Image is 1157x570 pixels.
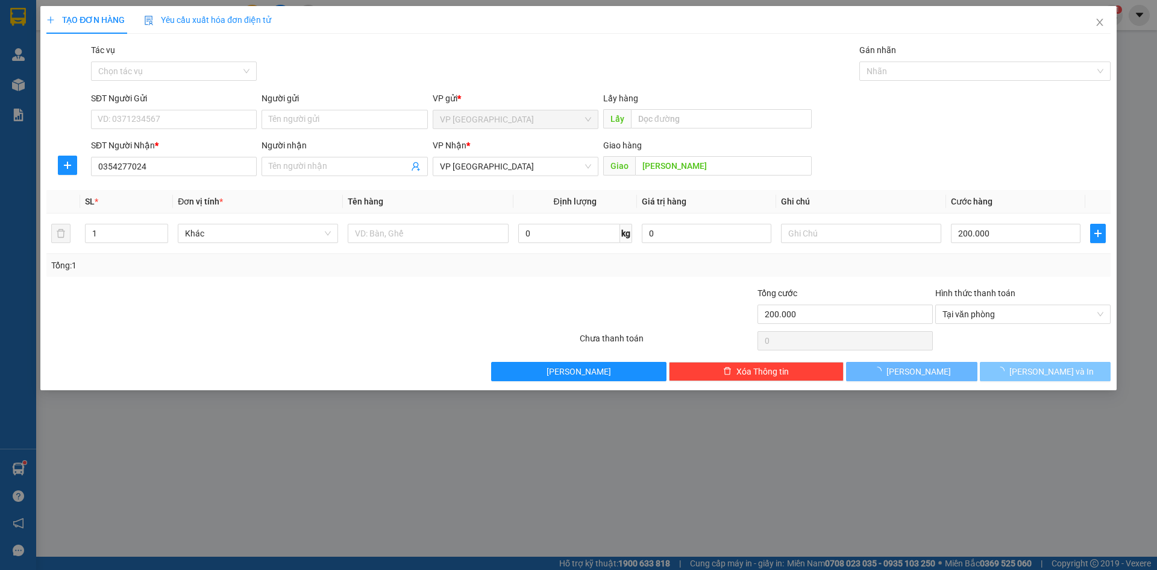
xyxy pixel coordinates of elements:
[736,365,789,378] span: Xóa Thông tin
[1095,17,1105,27] span: close
[1083,6,1117,40] button: Close
[859,45,896,55] label: Gán nhãn
[5,86,89,103] span: 0869685689
[1090,224,1106,243] button: plus
[144,15,271,25] span: Yêu cầu xuất hóa đơn điện tử
[144,16,154,25] img: icon
[30,7,71,19] span: HAIVAN
[491,362,666,381] button: [PERSON_NAME]
[348,197,383,206] span: Tên hàng
[620,224,632,243] span: kg
[51,259,447,272] div: Tổng: 1
[996,367,1009,375] span: loading
[723,367,732,376] span: delete
[46,15,125,25] span: TẠO ĐƠN HÀNG
[58,156,77,175] button: plus
[554,197,597,206] span: Định lượng
[642,224,771,243] input: 0
[433,92,598,105] div: VP gửi
[669,362,844,381] button: deleteXóa Thông tin
[980,362,1111,381] button: [PERSON_NAME] và In
[935,288,1015,298] label: Hình thức thanh toán
[14,22,85,34] span: XUANTRANG
[631,109,812,128] input: Dọc đường
[603,141,642,150] span: Giao hàng
[951,197,992,206] span: Cước hàng
[757,288,797,298] span: Tổng cước
[91,92,257,105] div: SĐT Người Gửi
[942,305,1103,323] span: Tại văn phòng
[1091,229,1105,238] span: plus
[781,224,941,243] input: Ghi Chú
[178,197,223,206] span: Đơn vị tính
[578,332,756,353] div: Chưa thanh toán
[635,156,812,176] input: Dọc đường
[5,68,37,75] span: Người gửi:
[51,224,71,243] button: delete
[85,197,95,206] span: SL
[603,156,635,176] span: Giao
[5,78,74,86] span: Người nhận:
[1009,365,1094,378] span: [PERSON_NAME] và In
[440,110,591,128] span: VP HÀ NỘI
[603,93,638,103] span: Lấy hàng
[91,139,257,152] div: SĐT Người Nhận
[433,141,466,150] span: VP Nhận
[873,367,886,375] span: loading
[58,160,77,170] span: plus
[262,139,427,152] div: Người nhận
[776,190,946,214] th: Ghi chú
[46,16,55,24] span: plus
[411,162,421,171] span: user-add
[185,224,331,242] span: Khác
[262,92,427,105] div: Người gửi
[121,32,175,43] span: 0943559551
[886,365,951,378] span: [PERSON_NAME]
[440,157,591,176] span: VP HÀ NỘI
[348,224,508,243] input: VD: Bàn, Ghế
[42,77,74,86] span: việt hưng
[603,109,631,128] span: Lấy
[642,197,686,206] span: Giá trị hàng
[547,365,611,378] span: [PERSON_NAME]
[97,12,175,30] span: VP [GEOGRAPHIC_DATA]
[31,37,69,48] em: Logistics
[91,45,115,55] label: Tác vụ
[846,362,977,381] button: [PERSON_NAME]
